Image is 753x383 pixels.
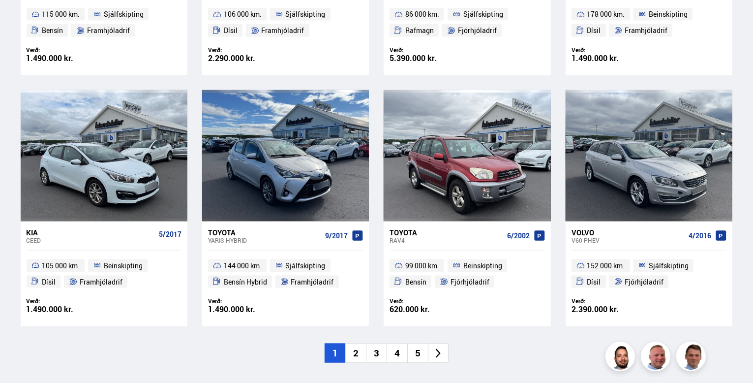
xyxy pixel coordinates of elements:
[202,222,369,327] a: Toyota Yaris HYBRID 9/2017 144 000 km. Sjálfskipting Bensín Hybrid Framhjóladrif Verð: 1.490.000 kr.
[27,305,104,314] div: 1.490.000 kr.
[572,46,649,54] div: Verð:
[649,260,689,272] span: Sjálfskipting
[366,344,387,363] li: 3
[587,25,601,36] span: Dísil
[325,232,348,240] span: 9/2017
[405,276,426,288] span: Bensín
[42,8,80,20] span: 115 000 km.
[587,276,601,288] span: Dísil
[291,276,334,288] span: Framhjóladrif
[42,260,80,272] span: 105 000 km.
[572,297,649,305] div: Verð:
[325,344,345,363] li: 1
[572,54,649,63] div: 1.490.000 kr.
[27,237,155,244] div: Ceed
[405,25,434,36] span: Rafmagn
[689,232,711,240] span: 4/2016
[27,297,104,305] div: Verð:
[625,25,667,36] span: Framhjóladrif
[224,8,262,20] span: 106 000 km.
[286,260,326,272] span: Sjálfskipting
[572,237,685,244] div: V60 PHEV
[224,25,238,36] span: Dísil
[572,305,649,314] div: 2.390.000 kr.
[390,228,503,237] div: Toyota
[587,260,625,272] span: 152 000 km.
[104,8,144,20] span: Sjálfskipting
[159,230,181,238] span: 5/2017
[463,8,503,20] span: Sjálfskipting
[405,260,439,272] span: 99 000 km.
[507,232,530,240] span: 6/2002
[8,4,37,33] button: Opna LiveChat spjallviðmót
[21,222,187,327] a: Kia Ceed 5/2017 105 000 km. Beinskipting Dísil Framhjóladrif Verð: 1.490.000 kr.
[27,54,104,63] div: 1.490.000 kr.
[405,8,439,20] span: 86 000 km.
[649,8,688,20] span: Beinskipting
[607,343,636,373] img: nhp88E3Fdnt1Opn2.png
[224,260,262,272] span: 144 000 km.
[27,228,155,237] div: Kia
[384,222,550,327] a: Toyota RAV4 6/2002 99 000 km. Beinskipting Bensín Fjórhjóladrif Verð: 620.000 kr.
[387,344,407,363] li: 4
[463,260,502,272] span: Beinskipting
[80,276,122,288] span: Framhjóladrif
[208,305,286,314] div: 1.490.000 kr.
[224,276,267,288] span: Bensín Hybrid
[208,54,286,63] div: 2.290.000 kr.
[42,25,63,36] span: Bensín
[208,46,286,54] div: Verð:
[566,222,732,327] a: Volvo V60 PHEV 4/2016 152 000 km. Sjálfskipting Dísil Fjórhjóladrif Verð: 2.390.000 kr.
[87,25,130,36] span: Framhjóladrif
[390,305,467,314] div: 620.000 kr.
[208,297,286,305] div: Verð:
[104,260,143,272] span: Beinskipting
[390,54,467,63] div: 5.390.000 kr.
[458,25,497,36] span: Fjórhjóladrif
[678,343,707,373] img: FbJEzSuNWCJXmdc-.webp
[208,237,321,244] div: Yaris HYBRID
[390,237,503,244] div: RAV4
[345,344,366,363] li: 2
[390,46,467,54] div: Verð:
[451,276,489,288] span: Fjórhjóladrif
[27,46,104,54] div: Verð:
[208,228,321,237] div: Toyota
[407,344,428,363] li: 5
[642,343,672,373] img: siFngHWaQ9KaOqBr.png
[587,8,625,20] span: 178 000 km.
[286,8,326,20] span: Sjálfskipting
[262,25,304,36] span: Framhjóladrif
[625,276,663,288] span: Fjórhjóladrif
[390,297,467,305] div: Verð:
[42,276,56,288] span: Dísil
[572,228,685,237] div: Volvo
